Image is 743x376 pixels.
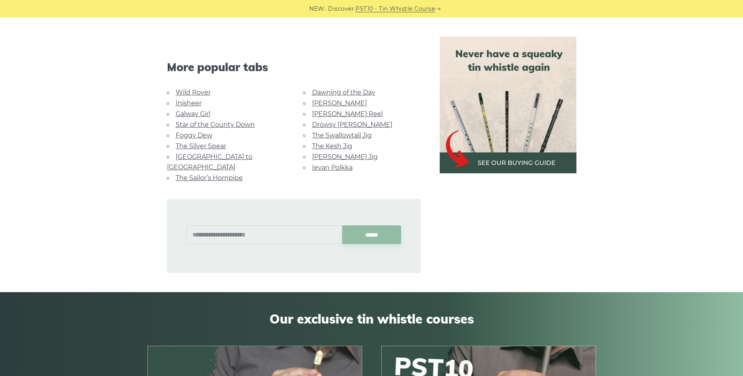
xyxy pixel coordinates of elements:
[328,4,354,14] span: Discover
[176,142,226,150] a: The Silver Spear
[440,37,576,173] img: tin whistle buying guide
[176,132,212,139] a: Foggy Dew
[312,121,392,128] a: Drowsy [PERSON_NAME]
[309,4,326,14] span: NEW:
[312,89,375,96] a: Dawning of the Day
[312,164,353,171] a: Ievan Polkka
[176,110,210,118] a: Galway Girl
[176,121,255,128] a: Star of the County Down
[312,132,372,139] a: The Swallowtail Jig
[176,174,243,182] a: The Sailor’s Hornpipe
[167,153,252,171] a: [GEOGRAPHIC_DATA] to [GEOGRAPHIC_DATA]
[167,60,421,74] span: More popular tabs
[312,153,378,161] a: [PERSON_NAME] Jig
[355,4,435,14] a: PST10 - Tin Whistle Course
[312,110,383,118] a: [PERSON_NAME] Reel
[176,99,202,107] a: Inisheer
[147,311,596,326] span: Our exclusive tin whistle courses
[176,89,211,96] a: Wild Rover
[312,99,367,107] a: [PERSON_NAME]
[312,142,352,150] a: The Kesh Jig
